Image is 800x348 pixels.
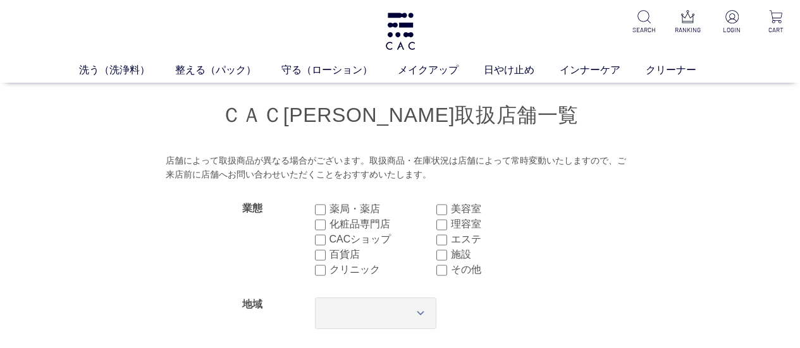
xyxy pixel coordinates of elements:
label: 化粧品専門店 [329,217,436,232]
a: 整える（パック） [175,63,281,78]
label: 地域 [242,299,262,309]
img: logo [384,13,417,50]
a: LOGIN [718,10,746,35]
a: CART [761,10,790,35]
label: CACショップ [329,232,436,247]
label: 美容室 [451,201,558,217]
label: 百貨店 [329,247,436,262]
label: 施設 [451,247,558,262]
p: LOGIN [718,25,746,35]
p: SEARCH [630,25,658,35]
a: クリーナー [646,63,722,78]
label: その他 [451,262,558,277]
div: 店舗によって取扱商品が異なる場合がございます。取扱商品・在庫状況は店舗によって常時変動いたしますので、ご来店前に店舗へお問い合わせいただくことをおすすめいたします。 [166,154,634,181]
label: 業態 [242,203,262,213]
h1: ＣＡＣ[PERSON_NAME]取扱店舗一覧 [84,102,717,129]
a: SEARCH [630,10,658,35]
a: メイクアップ [398,63,484,78]
p: CART [761,25,790,35]
label: 薬局・薬店 [329,201,436,217]
label: クリニック [329,262,436,277]
a: RANKING [674,10,702,35]
a: 洗う（洗浄料） [79,63,175,78]
a: 守る（ローション） [281,63,398,78]
a: 日やけ止め [484,63,560,78]
p: RANKING [674,25,702,35]
a: インナーケア [560,63,646,78]
label: エステ [451,232,558,247]
label: 理容室 [451,217,558,232]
